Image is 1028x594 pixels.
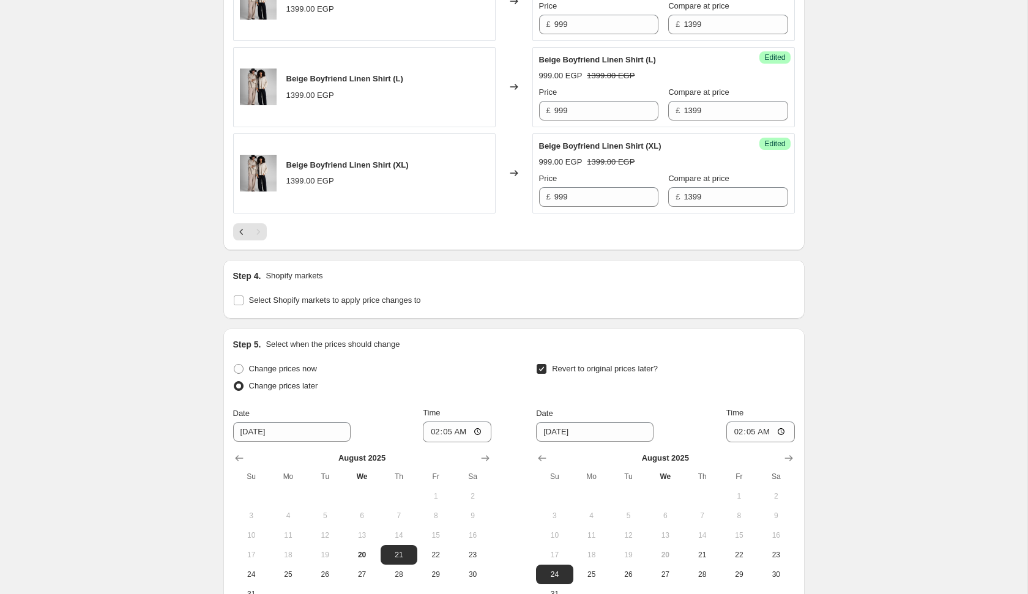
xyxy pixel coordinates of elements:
[668,1,729,10] span: Compare at price
[688,570,715,579] span: 28
[726,421,795,442] input: 12:00
[423,421,491,442] input: 12:00
[275,550,302,560] span: 18
[676,192,680,201] span: £
[343,467,380,486] th: Wednesday
[578,530,605,540] span: 11
[758,545,794,565] button: Saturday August 23 2025
[422,530,449,540] span: 15
[762,530,789,540] span: 16
[240,69,277,105] img: beige-boyfriend-linen-shirt-boyfriend-shirt-in-your-shoe-162376_80x.jpg
[286,160,409,169] span: Beige Boyfriend Linen Shirt (XL)
[311,530,338,540] span: 12
[721,545,758,565] button: Friday August 22 2025
[459,472,486,481] span: Sa
[721,506,758,525] button: Friday August 8 2025
[610,506,647,525] button: Tuesday August 5 2025
[688,530,715,540] span: 14
[539,55,656,64] span: Beige Boyfriend Linen Shirt (L)
[552,364,658,373] span: Revert to original prices later?
[459,511,486,521] span: 9
[386,550,412,560] span: 21
[249,295,421,305] span: Select Shopify markets to apply price changes to
[238,550,265,560] span: 17
[348,530,375,540] span: 13
[238,472,265,481] span: Su
[307,467,343,486] th: Tuesday
[539,141,661,150] span: Beige Boyfriend Linen Shirt (XL)
[683,545,720,565] button: Thursday August 21 2025
[541,511,568,521] span: 3
[647,565,683,584] button: Wednesday August 27 2025
[381,565,417,584] button: Thursday August 28 2025
[688,511,715,521] span: 7
[454,525,491,545] button: Saturday August 16 2025
[233,409,250,418] span: Date
[652,472,679,481] span: We
[615,472,642,481] span: Tu
[539,71,583,80] span: 999.00 EGP
[758,467,794,486] th: Saturday
[417,506,454,525] button: Friday August 8 2025
[573,467,610,486] th: Monday
[422,550,449,560] span: 22
[647,467,683,486] th: Wednesday
[573,565,610,584] button: Monday August 25 2025
[546,106,551,115] span: £
[459,550,486,560] span: 23
[233,525,270,545] button: Sunday August 10 2025
[541,570,568,579] span: 24
[652,570,679,579] span: 27
[758,486,794,506] button: Saturday August 2 2025
[275,511,302,521] span: 4
[764,139,785,149] span: Edited
[578,570,605,579] span: 25
[233,467,270,486] th: Sunday
[587,71,635,80] span: 1399.00 EGP
[231,450,248,467] button: Show previous month, July 2025
[721,486,758,506] button: Friday August 1 2025
[688,472,715,481] span: Th
[726,570,753,579] span: 29
[311,511,338,521] span: 5
[758,506,794,525] button: Saturday August 9 2025
[610,545,647,565] button: Tuesday August 19 2025
[422,570,449,579] span: 29
[381,467,417,486] th: Thursday
[233,338,261,351] h2: Step 5.
[536,422,654,442] input: 8/20/2025
[683,506,720,525] button: Thursday August 7 2025
[536,409,553,418] span: Date
[539,1,557,10] span: Price
[683,565,720,584] button: Thursday August 28 2025
[668,174,729,183] span: Compare at price
[721,467,758,486] th: Friday
[539,174,557,183] span: Price
[676,20,680,29] span: £
[541,472,568,481] span: Su
[286,176,334,185] span: 1399.00 EGP
[764,53,785,62] span: Edited
[541,550,568,560] span: 17
[233,422,351,442] input: 8/20/2025
[539,157,583,166] span: 999.00 EGP
[343,525,380,545] button: Wednesday August 13 2025
[573,506,610,525] button: Monday August 4 2025
[343,506,380,525] button: Wednesday August 6 2025
[459,491,486,501] span: 2
[454,486,491,506] button: Saturday August 2 2025
[454,545,491,565] button: Saturday August 23 2025
[343,565,380,584] button: Wednesday August 27 2025
[270,525,307,545] button: Monday August 11 2025
[381,525,417,545] button: Thursday August 14 2025
[233,270,261,282] h2: Step 4.
[652,530,679,540] span: 13
[249,364,317,373] span: Change prices now
[546,192,551,201] span: £
[762,511,789,521] span: 9
[270,545,307,565] button: Monday August 18 2025
[454,565,491,584] button: Saturday August 30 2025
[423,408,440,417] span: Time
[266,338,400,351] p: Select when the prices should change
[762,550,789,560] span: 23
